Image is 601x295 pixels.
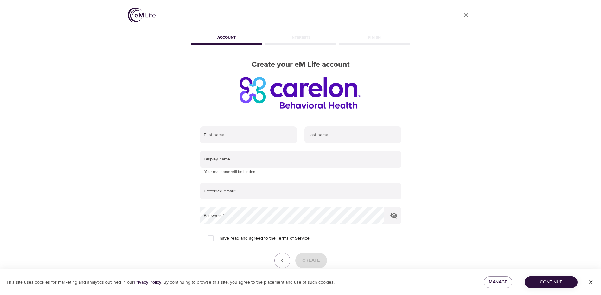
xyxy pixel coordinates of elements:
[217,235,310,242] span: I have read and agreed to the
[277,235,310,242] a: Terms of Service
[484,276,512,288] button: Manage
[204,169,397,175] p: Your real name will be hidden.
[458,8,474,23] a: close
[240,77,361,109] img: organizations%2Forganizations%2FCarelon%20-%20Beacon%20logo.jpg
[128,8,156,22] img: logo
[530,278,572,286] span: Continue
[190,60,412,69] h2: Create your eM Life account
[489,278,507,286] span: Manage
[134,279,161,285] a: Privacy Policy
[525,276,578,288] button: Continue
